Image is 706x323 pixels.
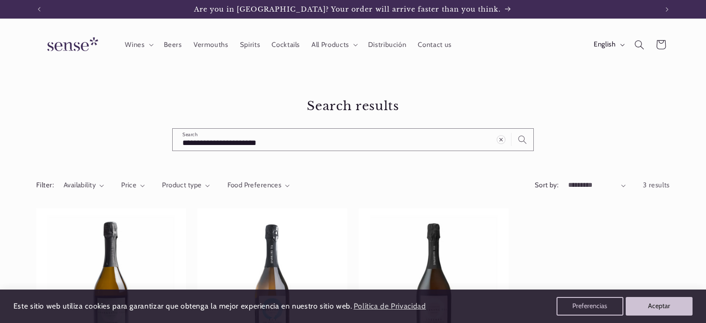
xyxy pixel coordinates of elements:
[162,181,201,189] span: Product type
[64,181,96,189] span: Availability
[311,40,349,49] span: All Products
[643,181,670,189] span: 3 results
[368,40,407,49] span: Distribución
[557,297,623,316] button: Preferencias
[272,40,300,49] span: Cocktails
[162,180,210,191] summary: Product type (0 selected)
[418,40,451,49] span: Contact us
[626,297,693,316] button: Aceptar
[629,34,650,55] summary: Search
[13,302,352,310] span: Este sitio web utiliza cookies para garantizar que obtenga la mejor experiencia en nuestro sitio ...
[164,40,182,49] span: Beers
[594,40,615,50] span: English
[512,129,533,150] button: Search
[234,34,266,55] a: Spirits
[490,129,512,150] button: Clear search term
[36,98,670,114] h1: Search results
[588,35,628,54] button: English
[121,180,145,191] summary: Price
[194,40,228,49] span: Vermouths
[125,40,144,49] span: Wines
[240,40,260,49] span: Spirits
[535,181,558,189] label: Sort by:
[306,34,363,55] summary: All Products
[227,181,282,189] span: Food Preferences
[266,34,306,55] a: Cocktails
[36,32,106,58] img: Sense
[352,298,427,315] a: Política de Privacidad (opens in a new tab)
[362,34,412,55] a: Distribución
[36,180,54,191] h2: Filter:
[32,28,110,62] a: Sense
[412,34,458,55] a: Contact us
[64,180,104,191] summary: Availability (0 selected)
[119,34,158,55] summary: Wines
[227,180,290,191] summary: Food Preferences (0 selected)
[158,34,188,55] a: Beers
[194,5,501,13] span: Are you in [GEOGRAPHIC_DATA]? Your order will arrive faster than you think.
[188,34,234,55] a: Vermouths
[121,181,136,189] span: Price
